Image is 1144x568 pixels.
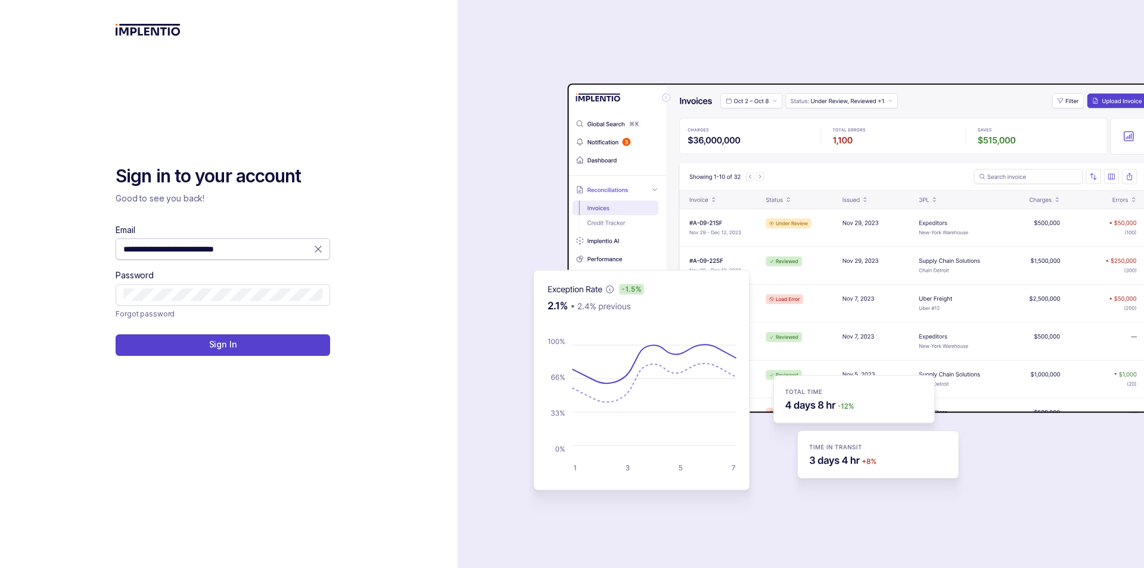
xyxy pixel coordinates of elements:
[116,224,135,236] label: Email
[116,308,175,320] p: Forgot password
[116,269,154,281] label: Password
[209,339,237,350] p: Sign In
[116,193,330,204] p: Good to see you back!
[116,334,330,356] button: Sign In
[116,308,175,320] a: Link Forgot password
[116,24,181,36] img: logo
[116,164,330,188] h2: Sign in to your account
